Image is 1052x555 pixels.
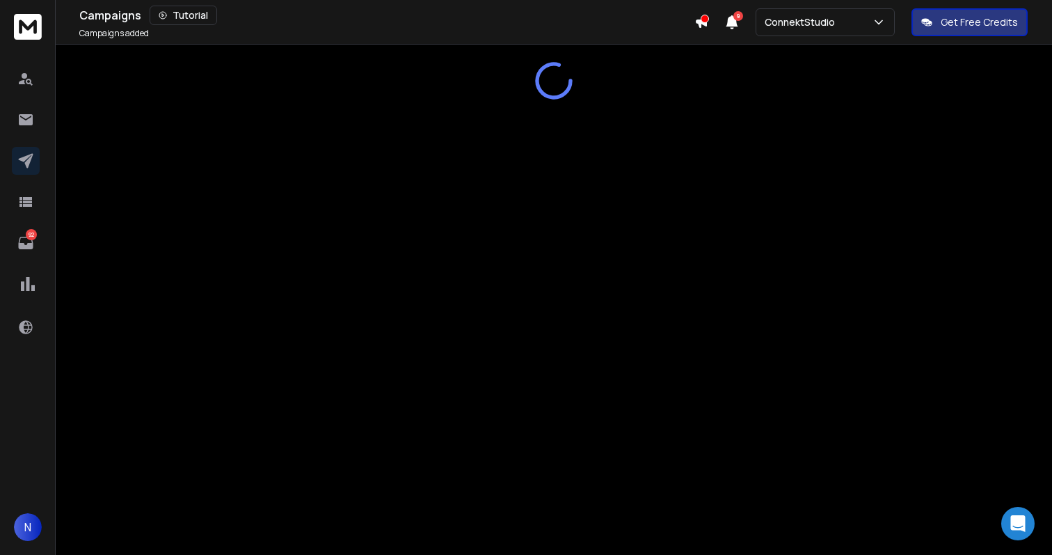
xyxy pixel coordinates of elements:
a: 92 [12,229,40,257]
div: Open Intercom Messenger [1001,507,1035,540]
div: Campaigns [79,6,694,25]
p: 92 [26,229,37,240]
button: Tutorial [150,6,217,25]
button: Get Free Credits [911,8,1028,36]
button: N [14,513,42,541]
p: Campaigns added [79,28,149,39]
p: Get Free Credits [941,15,1018,29]
p: ConnektStudio [765,15,840,29]
span: 9 [733,11,743,21]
